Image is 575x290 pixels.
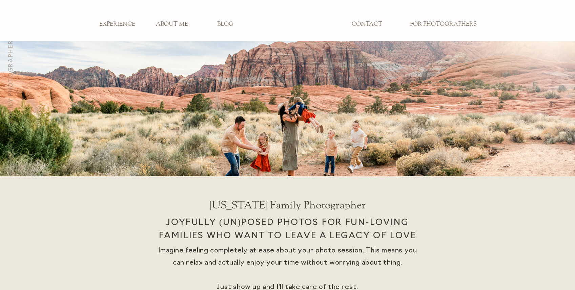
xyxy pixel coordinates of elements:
[345,21,389,28] a: CONTACT
[95,21,140,28] a: EXPERIENCE
[405,21,481,28] a: FOR PHOTOGRAPHERS
[150,21,194,28] a: ABOUT ME
[165,199,411,219] h1: [US_STATE] Family Photographer
[6,38,13,166] h3: [US_STATE] Family Photographer
[203,21,248,28] a: BLOG
[149,216,427,253] h2: joyfully (un)posed photos for fun-loving families who want to leave a legacy of love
